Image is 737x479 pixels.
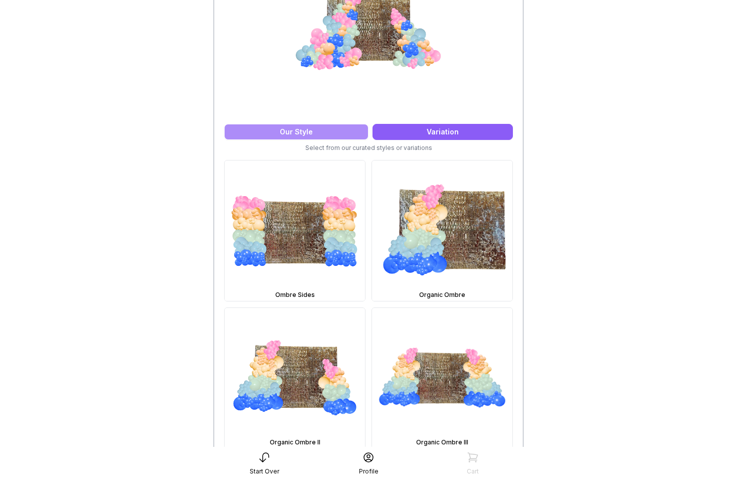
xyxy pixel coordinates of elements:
img: Ombre Sides [225,161,365,301]
div: Variation [373,124,513,140]
div: Select from our curated styles or variations [224,144,513,152]
div: Organic Ombre [374,291,510,299]
div: Our Style [224,124,368,140]
img: Organic Ombre II [225,308,365,448]
div: Organic Ombre II [227,438,363,446]
div: Cart [467,467,479,475]
img: Organic Ombre III [372,308,512,448]
div: Start Over [250,467,279,475]
img: Organic Ombre [372,161,512,301]
div: Profile [359,467,379,475]
div: Organic Ombre III [374,438,510,446]
div: Ombre Sides [227,291,363,299]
